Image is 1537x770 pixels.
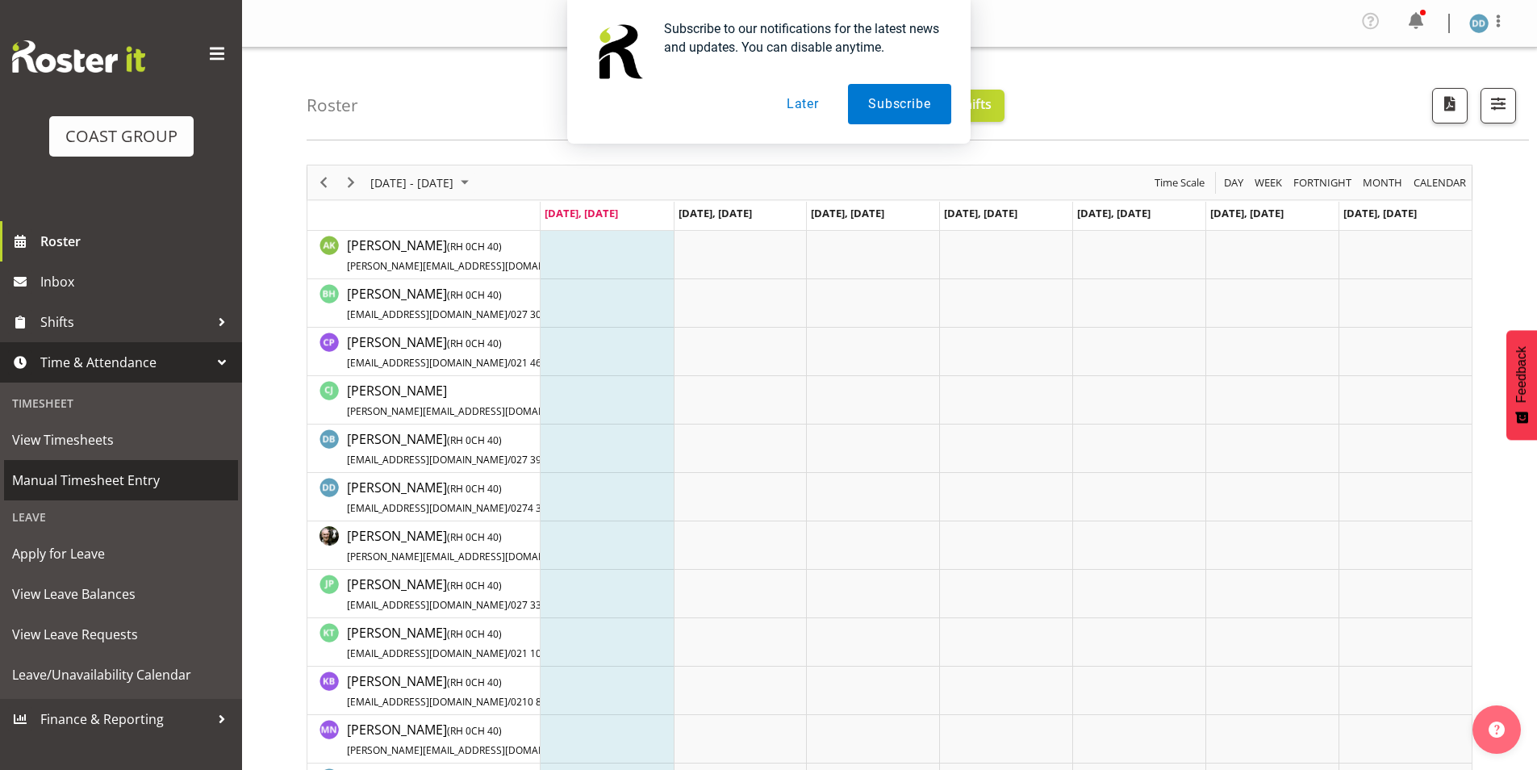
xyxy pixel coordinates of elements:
[347,382,648,419] span: [PERSON_NAME]
[507,308,511,321] span: /
[507,647,511,660] span: /
[340,173,362,193] button: Next
[450,724,471,738] span: RH 0
[12,582,230,606] span: View Leave Balances
[347,430,572,467] span: [PERSON_NAME]
[347,526,642,565] a: [PERSON_NAME](RH 0CH 40)[PERSON_NAME][EMAIL_ADDRESS][DOMAIN_NAME]
[511,501,572,515] span: 0274 357 968
[944,206,1017,220] span: [DATE], [DATE]
[811,206,884,220] span: [DATE], [DATE]
[4,614,238,655] a: View Leave Requests
[1210,206,1284,220] span: [DATE], [DATE]
[347,479,572,516] span: [PERSON_NAME]
[347,527,642,564] span: [PERSON_NAME]
[766,84,839,124] button: Later
[347,695,507,709] span: [EMAIL_ADDRESS][DOMAIN_NAME]
[450,482,471,496] span: RH 0
[450,530,471,544] span: RH 0
[12,663,230,687] span: Leave/Unavailability Calendar
[347,356,507,370] span: [EMAIL_ADDRESS][DOMAIN_NAME]
[347,285,572,322] span: [PERSON_NAME]
[369,173,455,193] span: [DATE] - [DATE]
[12,622,230,647] span: View Leave Requests
[1411,173,1469,193] button: Month
[1506,330,1537,440] button: Feedback - Show survey
[1153,173,1206,193] span: Time Scale
[347,381,648,420] a: [PERSON_NAME][PERSON_NAME][EMAIL_ADDRESS][DOMAIN_NAME]
[507,501,511,515] span: /
[12,542,230,566] span: Apply for Leave
[450,627,471,641] span: RH 0
[447,240,502,253] span: ( CH 40)
[447,288,502,302] span: ( CH 40)
[307,279,541,328] td: Bryan Humprhries resource
[545,206,618,220] span: [DATE], [DATE]
[450,579,471,592] span: RH 0
[848,84,950,124] button: Subscribe
[1222,173,1247,193] button: Timeline Day
[347,333,566,371] a: [PERSON_NAME](RH 0CH 40)[EMAIL_ADDRESS][DOMAIN_NAME]/021 469 807
[12,468,230,492] span: Manual Timesheet Entry
[447,724,502,738] span: ( CH 40)
[12,428,230,452] span: View Timesheets
[368,173,476,193] button: September 08 - 14, 2025
[347,236,642,274] a: [PERSON_NAME](RH 0CH 40)[PERSON_NAME][EMAIL_ADDRESS][DOMAIN_NAME]
[1412,173,1468,193] span: calendar
[347,623,572,662] a: [PERSON_NAME](RH 0CH 40)[EMAIL_ADDRESS][DOMAIN_NAME]/021 101 6905
[40,350,210,375] span: Time & Attendance
[347,259,583,273] span: [PERSON_NAME][EMAIL_ADDRESS][DOMAIN_NAME]
[307,667,541,715] td: Ken Barnden resource
[4,460,238,500] a: Manual Timesheet Entry
[347,598,507,612] span: [EMAIL_ADDRESS][DOMAIN_NAME]
[1253,173,1284,193] span: Week
[507,453,511,467] span: /
[313,173,335,193] button: Previous
[40,229,234,253] span: Roster
[450,433,471,447] span: RH 0
[511,647,572,660] span: 021 101 6905
[307,376,541,425] td: Craig Jenkins resource
[347,672,578,710] a: [PERSON_NAME](RH 0CH 40)[EMAIL_ADDRESS][DOMAIN_NAME]/0210 882 0008
[450,288,471,302] span: RH 0
[1292,173,1353,193] span: Fortnight
[679,206,752,220] span: [DATE], [DATE]
[450,676,471,689] span: RH 0
[307,425,541,473] td: Darryl Burns resource
[1222,173,1245,193] span: Day
[450,240,471,253] span: RH 0
[347,720,642,759] a: [PERSON_NAME](RH 0CH 40)[PERSON_NAME][EMAIL_ADDRESS][DOMAIN_NAME]
[450,337,471,350] span: RH 0
[511,453,572,467] span: 027 393 9341
[40,270,234,294] span: Inbox
[4,534,238,574] a: Apply for Leave
[4,500,238,534] div: Leave
[511,695,578,709] span: 0210 882 0008
[347,550,583,563] span: [PERSON_NAME][EMAIL_ADDRESS][DOMAIN_NAME]
[347,624,572,661] span: [PERSON_NAME]
[347,721,642,758] span: [PERSON_NAME]
[1361,173,1404,193] span: Month
[347,404,583,418] span: [PERSON_NAME][EMAIL_ADDRESS][DOMAIN_NAME]
[40,310,210,334] span: Shifts
[507,695,511,709] span: /
[347,236,642,274] span: [PERSON_NAME]
[40,707,210,731] span: Finance & Reporting
[347,308,507,321] span: [EMAIL_ADDRESS][DOMAIN_NAME]
[447,579,502,592] span: ( CH 40)
[347,453,507,467] span: [EMAIL_ADDRESS][DOMAIN_NAME]
[1152,173,1208,193] button: Time Scale
[347,284,572,323] a: [PERSON_NAME](RH 0CH 40)[EMAIL_ADDRESS][DOMAIN_NAME]/027 309 9306
[4,420,238,460] a: View Timesheets
[1489,722,1505,738] img: help-xxl-2.png
[511,598,572,612] span: 027 332 9271
[347,501,507,515] span: [EMAIL_ADDRESS][DOMAIN_NAME]
[347,743,583,757] span: [PERSON_NAME][EMAIL_ADDRESS][DOMAIN_NAME]
[307,473,541,521] td: Darryl Dickinson resource
[4,655,238,695] a: Leave/Unavailability Calendar
[587,19,651,84] img: notification icon
[310,165,337,199] div: Previous
[4,387,238,420] div: Timesheet
[1077,206,1151,220] span: [DATE], [DATE]
[507,356,511,370] span: /
[347,429,572,468] a: [PERSON_NAME](RH 0CH 40)[EMAIL_ADDRESS][DOMAIN_NAME]/027 393 9341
